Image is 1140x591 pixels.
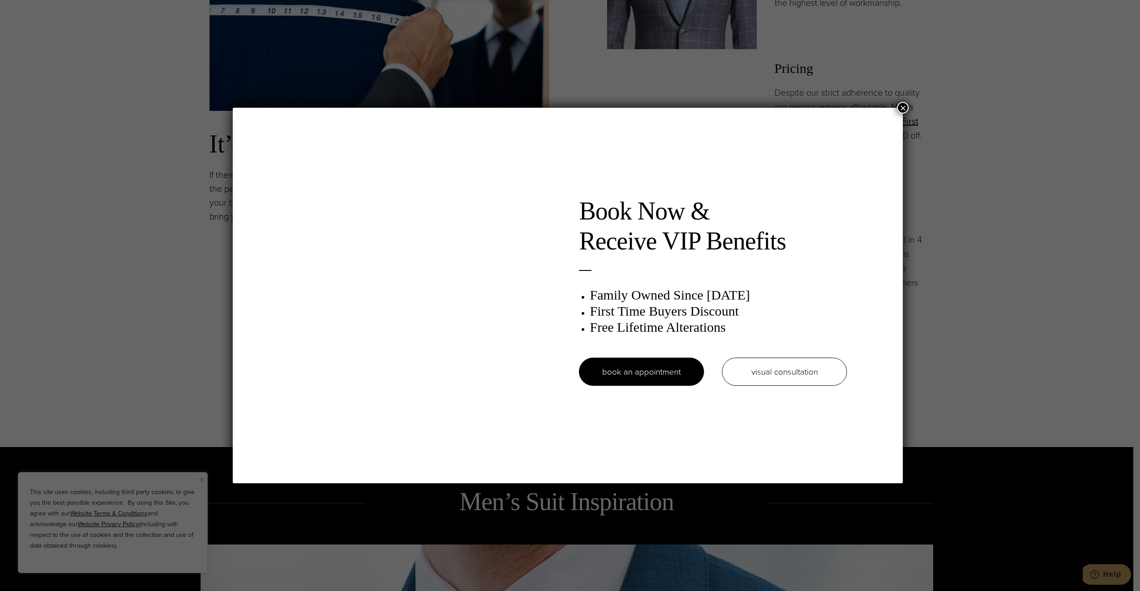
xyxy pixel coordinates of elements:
[897,102,909,114] button: Close
[579,196,847,256] h2: Book Now & Receive VIP Benefits
[590,287,847,303] h3: Family Owned Since [DATE]
[722,358,847,386] a: visual consultation
[590,303,847,319] h3: First Time Buyers Discount
[20,6,38,14] span: Help
[579,358,704,386] a: book an appointment
[590,319,847,335] h3: Free Lifetime Alterations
